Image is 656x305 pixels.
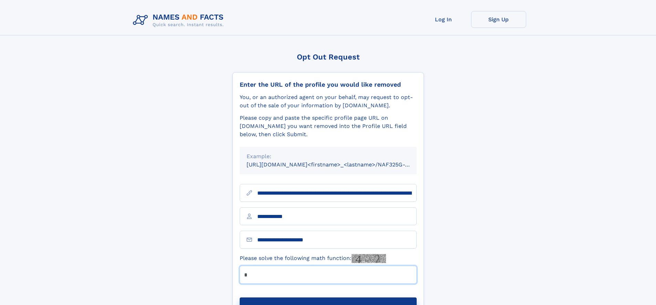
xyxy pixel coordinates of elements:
[240,254,386,263] label: Please solve the following math function:
[240,114,417,139] div: Please copy and paste the specific profile page URL on [DOMAIN_NAME] you want removed into the Pr...
[240,93,417,110] div: You, or an authorized agent on your behalf, may request to opt-out of the sale of your informatio...
[240,81,417,88] div: Enter the URL of the profile you would like removed
[247,161,430,168] small: [URL][DOMAIN_NAME]<firstname>_<lastname>/NAF325G-xxxxxxxx
[471,11,526,28] a: Sign Up
[130,11,229,30] img: Logo Names and Facts
[232,53,424,61] div: Opt Out Request
[416,11,471,28] a: Log In
[247,152,410,161] div: Example:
